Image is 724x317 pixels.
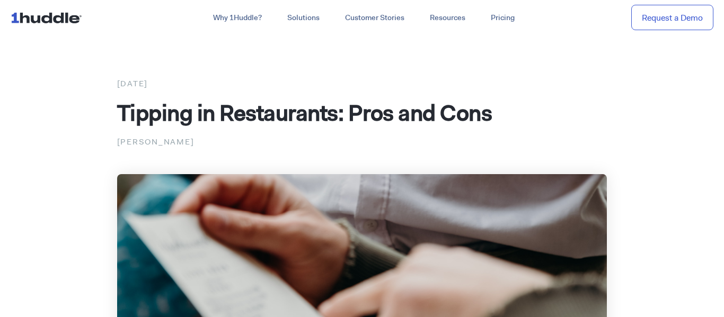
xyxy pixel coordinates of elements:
a: Why 1Huddle? [200,8,275,28]
img: ... [11,7,86,28]
a: Resources [417,8,478,28]
a: Request a Demo [631,5,713,31]
div: [DATE] [117,77,607,90]
a: Solutions [275,8,332,28]
p: [PERSON_NAME] [117,135,607,149]
a: Pricing [478,8,527,28]
a: Customer Stories [332,8,417,28]
span: Tipping in Restaurants: Pros and Cons [117,98,492,128]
